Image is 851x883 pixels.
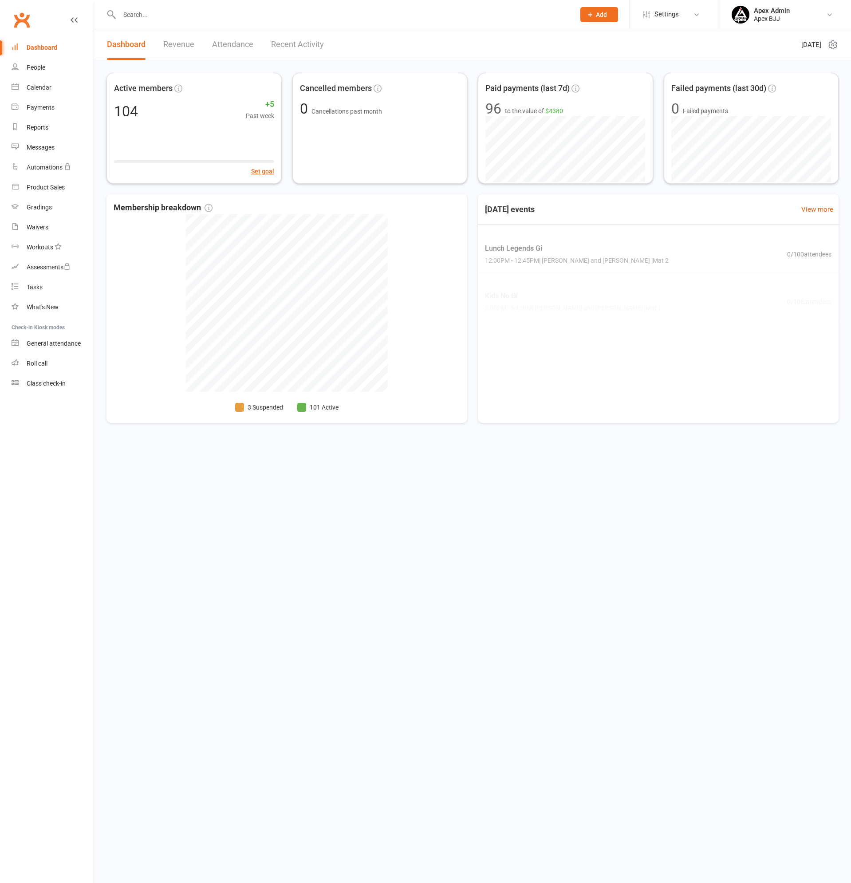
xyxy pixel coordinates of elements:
[485,290,662,302] span: Kids No Gi
[251,166,274,176] button: Set goal
[12,237,94,257] a: Workouts
[485,304,662,313] span: 5:00PM - 5:45PM | [PERSON_NAME] and [PERSON_NAME] | Mat 1
[485,82,570,95] span: Paid payments (last 7d)
[580,7,618,22] button: Add
[114,82,173,95] span: Active members
[12,277,94,297] a: Tasks
[27,340,81,347] div: General attendance
[478,201,542,217] h3: [DATE] events
[12,58,94,78] a: People
[12,354,94,374] a: Roll call
[12,38,94,58] a: Dashboard
[505,106,563,116] span: to the value of
[754,7,790,15] div: Apex Admin
[117,8,569,21] input: Search...
[11,9,33,31] a: Clubworx
[163,29,194,60] a: Revenue
[246,111,274,121] span: Past week
[27,380,66,387] div: Class check-in
[27,244,53,251] div: Workouts
[27,184,65,191] div: Product Sales
[754,15,790,23] div: Apex BJJ
[235,402,283,412] li: 3 Suspended
[787,297,831,307] span: 0 / 100 attendees
[801,39,821,50] span: [DATE]
[107,29,146,60] a: Dashboard
[27,64,45,71] div: People
[114,104,138,118] div: 104
[545,107,563,114] span: $4380
[27,204,52,211] div: Gradings
[12,297,94,317] a: What's New
[683,106,728,116] span: Failed payments
[27,124,48,131] div: Reports
[27,44,57,51] div: Dashboard
[12,197,94,217] a: Gradings
[12,177,94,197] a: Product Sales
[801,204,833,215] a: View more
[27,264,71,271] div: Assessments
[485,256,669,265] span: 12:00PM - 12:45PM | [PERSON_NAME] and [PERSON_NAME] | Mat 2
[212,29,253,60] a: Attendance
[311,108,382,115] span: Cancellations past month
[485,102,501,116] div: 96
[27,104,55,111] div: Payments
[27,164,63,171] div: Automations
[12,118,94,138] a: Reports
[27,360,47,367] div: Roll call
[485,242,669,254] span: Lunch Legends Gi
[12,138,94,158] a: Messages
[27,84,51,91] div: Calendar
[27,284,43,291] div: Tasks
[12,217,94,237] a: Waivers
[246,98,274,111] span: +5
[787,249,831,259] span: 0 / 100 attendees
[27,144,55,151] div: Messages
[654,4,679,24] span: Settings
[12,78,94,98] a: Calendar
[297,402,339,412] li: 101 Active
[12,98,94,118] a: Payments
[114,201,213,214] span: Membership breakdown
[732,6,749,24] img: thumb_image1745496852.png
[27,224,48,231] div: Waivers
[596,11,607,18] span: Add
[12,374,94,394] a: Class kiosk mode
[271,29,324,60] a: Recent Activity
[12,158,94,177] a: Automations
[12,334,94,354] a: General attendance kiosk mode
[12,257,94,277] a: Assessments
[300,100,311,117] span: 0
[671,82,766,95] span: Failed payments (last 30d)
[27,304,59,311] div: What's New
[300,82,372,95] span: Cancelled members
[671,102,679,116] div: 0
